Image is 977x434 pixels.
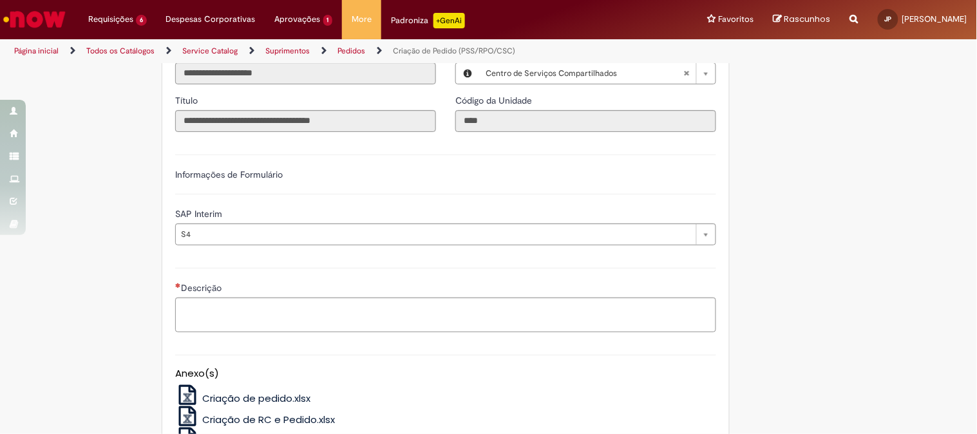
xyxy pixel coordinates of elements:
[456,63,479,84] button: Local, Visualizar este registro Centro de Serviços Compartilhados
[337,46,365,56] a: Pedidos
[486,63,683,84] span: Centro de Serviços Compartilhados
[677,63,696,84] abbr: Limpar campo Local
[479,63,716,84] a: Centro de Serviços CompartilhadosLimpar campo Local
[175,169,283,180] label: Informações de Formulário
[175,95,200,106] span: Somente leitura - Título
[175,368,716,379] h5: Anexo(s)
[175,413,335,426] a: Criação de RC e Pedido.xlsx
[175,110,436,132] input: Título
[455,110,716,132] input: Código da Unidade
[181,224,690,245] span: S4
[719,13,754,26] span: Favoritos
[202,392,310,405] span: Criação de pedido.xlsx
[773,14,831,26] a: Rascunhos
[175,283,181,288] span: Necessários
[455,95,535,106] span: Somente leitura - Código da Unidade
[86,46,155,56] a: Todos os Catálogos
[391,13,465,28] div: Padroniza
[175,392,310,405] a: Criação de pedido.xlsx
[433,13,465,28] p: +GenAi
[175,208,225,220] span: SAP Interim
[88,13,133,26] span: Requisições
[323,15,333,26] span: 1
[202,413,335,426] span: Criação de RC e Pedido.xlsx
[175,94,200,107] label: Somente leitura - Título
[902,14,967,24] span: [PERSON_NAME]
[1,6,68,32] img: ServiceNow
[885,15,892,23] span: JP
[352,13,372,26] span: More
[175,297,716,332] textarea: Descrição
[275,13,321,26] span: Aprovações
[181,282,224,294] span: Descrição
[136,15,147,26] span: 6
[784,13,831,25] span: Rascunhos
[455,94,535,107] label: Somente leitura - Código da Unidade
[393,46,515,56] a: Criação de Pedido (PSS/RPO/CSC)
[14,46,59,56] a: Página inicial
[10,39,641,63] ul: Trilhas de página
[166,13,256,26] span: Despesas Corporativas
[265,46,310,56] a: Suprimentos
[175,62,436,84] input: Email
[182,46,238,56] a: Service Catalog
